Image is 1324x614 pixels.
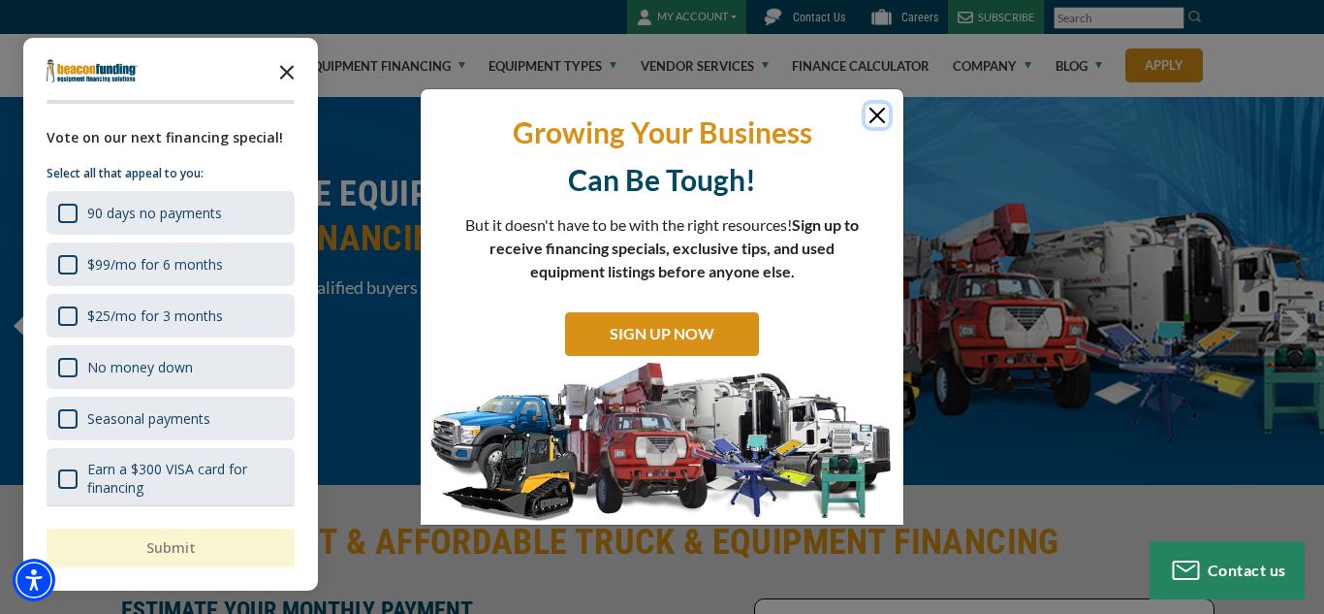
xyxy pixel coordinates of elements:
[47,191,295,235] div: 90 days no payments
[47,345,295,389] div: No money down
[489,215,859,280] span: Sign up to receive financing specials, exclusive tips, and used equipment listings before anyone ...
[47,397,295,440] div: Seasonal payments
[87,204,222,222] div: 90 days no payments
[87,460,283,497] div: Earn a $300 VISA card for financing
[47,59,138,82] img: Company logo
[47,448,295,508] div: Earn a $300 VISA card for financing
[435,113,889,151] p: Growing Your Business
[268,51,306,90] button: Close the survey
[87,307,223,325] div: $25/mo for 3 months
[23,38,318,591] div: Survey
[13,559,55,601] div: Accessibility Menu
[464,213,860,283] p: But it doesn't have to be with the right resources!
[47,529,295,567] button: Submit
[47,164,295,183] p: Select all that appeal to you:
[87,255,223,274] div: $99/mo for 6 months
[87,358,193,376] div: No money down
[47,127,295,148] div: Vote on our next financing special!
[1208,561,1286,579] span: Contact us
[47,242,295,286] div: $99/mo for 6 months
[47,294,295,338] div: $25/mo for 3 months
[421,361,903,526] img: SIGN UP NOW
[565,312,759,356] a: SIGN UP NOW
[87,409,210,428] div: Seasonal payments
[866,104,889,127] button: Close
[435,161,889,199] p: Can Be Tough!
[1150,541,1305,599] button: Contact us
